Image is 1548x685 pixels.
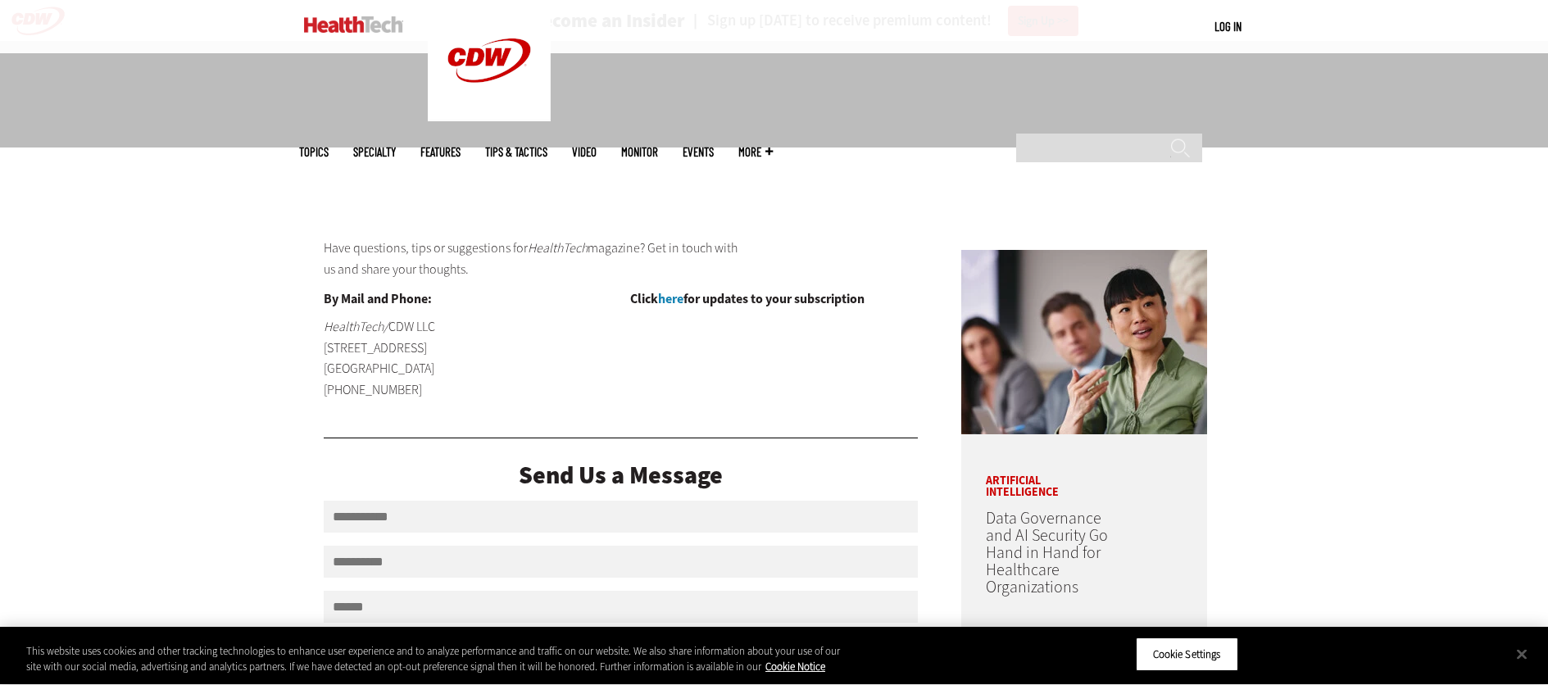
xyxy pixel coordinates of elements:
[324,463,919,488] div: Send Us a Message
[324,318,388,335] em: HealthTech/
[420,146,461,158] a: Features
[485,146,547,158] a: Tips & Tactics
[738,146,773,158] span: More
[1136,637,1238,672] button: Cookie Settings
[1214,18,1242,35] div: User menu
[1504,636,1540,672] button: Close
[324,316,525,400] p: CDW LLC [STREET_ADDRESS] [GEOGRAPHIC_DATA] [PHONE_NUMBER]
[26,643,851,675] div: This website uses cookies and other tracking technologies to enhance user experience and to analy...
[304,16,403,33] img: Home
[299,146,329,158] span: Topics
[1214,19,1242,34] a: Log in
[658,290,683,307] a: here
[324,293,611,306] h4: By Mail and Phone:
[630,293,918,306] h4: Click for updates to your subscription
[961,250,1207,434] img: woman discusses data governance
[986,507,1108,598] a: Data Governance and AI Security Go Hand in Hand for Healthcare Organizations
[324,238,740,279] p: Have questions, tips or suggestions for magazine? Get in touch with us and share your thoughts.
[353,146,396,158] span: Specialty
[765,660,825,674] a: More information about your privacy
[428,108,551,125] a: CDW
[572,146,597,158] a: Video
[683,146,714,158] a: Events
[621,146,658,158] a: MonITor
[528,239,588,256] em: HealthTech
[961,451,1133,498] p: Artificial Intelligence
